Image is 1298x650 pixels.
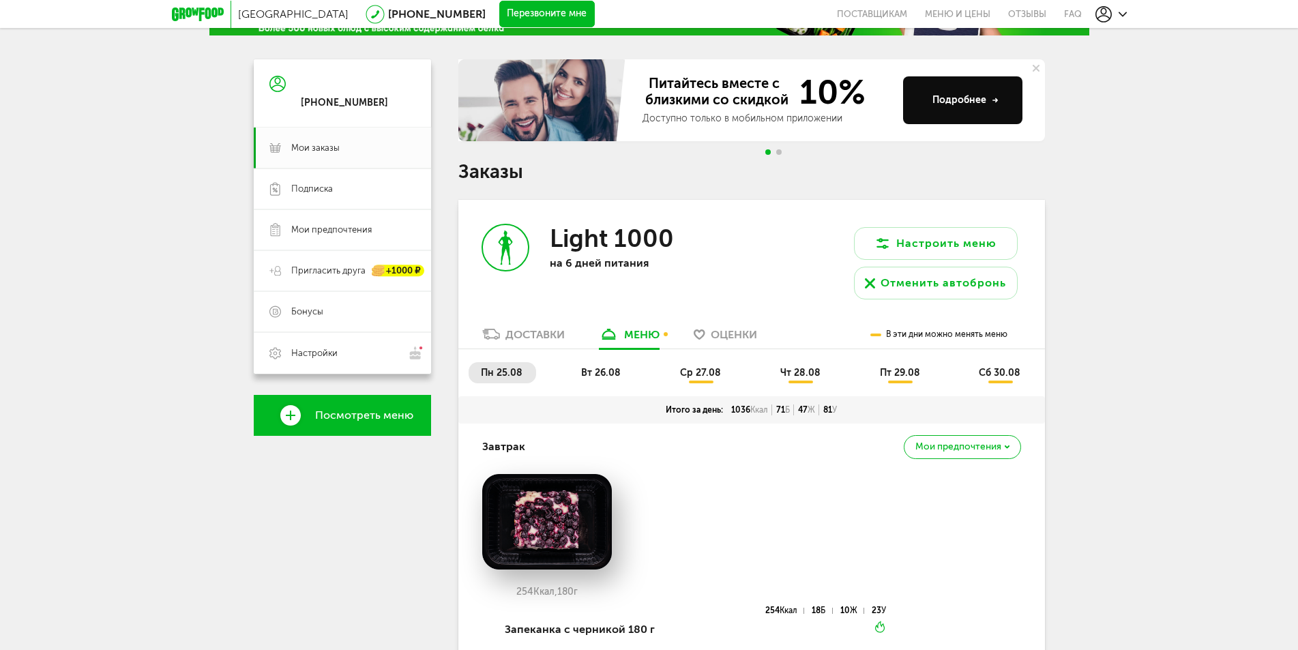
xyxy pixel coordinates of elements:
[711,328,757,341] span: Оценки
[254,291,431,332] a: Бонусы
[643,112,892,125] div: Доступно только в мобильном приложении
[750,405,768,415] span: Ккал
[254,209,431,250] a: Мои предпочтения
[254,250,431,291] a: Пригласить друга +1000 ₽
[915,442,1001,452] span: Мои предпочтения
[727,404,772,415] div: 1036
[785,405,790,415] span: Б
[819,404,841,415] div: 81
[291,265,366,277] span: Пригласить друга
[872,608,886,614] div: 23
[458,163,1045,181] h1: Заказы
[840,608,864,614] div: 10
[238,8,349,20] span: [GEOGRAPHIC_DATA]
[765,608,804,614] div: 254
[812,608,832,614] div: 18
[643,75,791,109] span: Питайтесь вместе с близкими со скидкой
[254,332,431,374] a: Настройки
[780,367,821,379] span: чт 28.08
[776,149,782,155] span: Go to slide 2
[850,606,857,615] span: Ж
[482,434,525,460] h4: Завтрак
[254,168,431,209] a: Подписка
[482,587,612,597] div: 254 180
[505,328,565,341] div: Доставки
[791,75,866,109] span: 10%
[388,8,486,20] a: [PHONE_NUMBER]
[772,404,794,415] div: 71
[687,327,764,349] a: Оценки
[821,606,825,615] span: Б
[624,328,660,341] div: меню
[680,367,721,379] span: ср 27.08
[581,367,621,379] span: вт 26.08
[808,405,815,415] span: Ж
[254,395,431,436] a: Посмотреть меню
[979,367,1020,379] span: сб 30.08
[574,586,578,597] span: г
[870,321,1007,349] div: В эти дни можно менять меню
[481,367,522,379] span: пн 25.08
[903,76,1022,124] button: Подробнее
[794,404,819,415] div: 47
[254,128,431,168] a: Мои заказы
[765,149,771,155] span: Go to slide 1
[550,224,674,253] h3: Light 1000
[291,224,372,236] span: Мои предпочтения
[832,405,837,415] span: У
[458,59,629,141] img: family-banner.579af9d.jpg
[372,265,424,277] div: +1000 ₽
[932,93,999,107] div: Подробнее
[291,142,340,154] span: Мои заказы
[291,183,333,195] span: Подписка
[499,1,595,28] button: Перезвоните мне
[550,256,727,269] p: на 6 дней питания
[880,367,920,379] span: пт 29.08
[854,267,1018,299] button: Отменить автобронь
[475,327,572,349] a: Доставки
[291,347,338,359] span: Настройки
[291,306,323,318] span: Бонусы
[482,474,612,570] img: big_nZp6unHxxG0yhBfJ.png
[592,327,666,349] a: меню
[780,606,797,615] span: Ккал
[315,409,413,422] span: Посмотреть меню
[854,227,1018,260] button: Настроить меню
[533,586,557,597] span: Ккал,
[881,606,886,615] span: У
[301,97,388,109] div: [PHONE_NUMBER]
[662,404,727,415] div: Итого за день:
[881,275,1006,291] div: Отменить автобронь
